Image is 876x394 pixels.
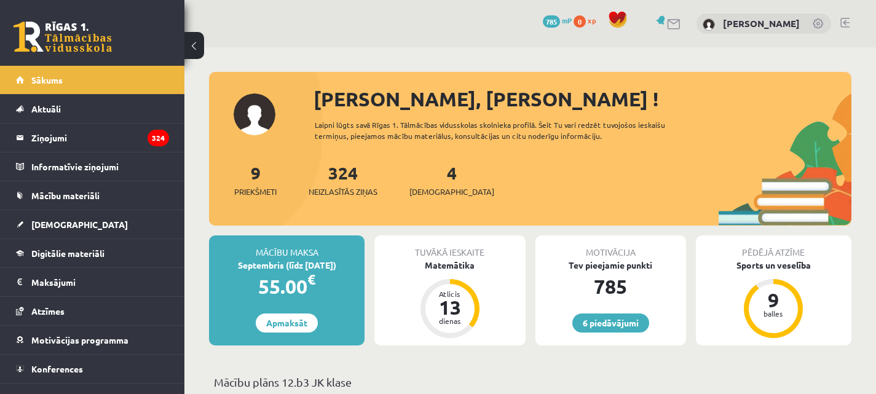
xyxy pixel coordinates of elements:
[16,66,169,94] a: Sākums
[562,15,572,25] span: mP
[31,124,169,152] legend: Ziņojumi
[535,235,686,259] div: Motivācija
[703,18,715,31] img: Marta Vanovska
[309,162,377,198] a: 324Neizlasītās ziņas
[31,103,61,114] span: Aktuāli
[432,290,468,297] div: Atlicis
[256,313,318,333] a: Apmaksāt
[432,297,468,317] div: 13
[314,84,851,114] div: [PERSON_NAME], [PERSON_NAME] !
[535,259,686,272] div: Tev pieejamie punkti
[16,124,169,152] a: Ziņojumi324
[572,313,649,333] a: 6 piedāvājumi
[696,259,851,340] a: Sports un veselība 9 balles
[16,95,169,123] a: Aktuāli
[31,74,63,85] span: Sākums
[755,310,792,317] div: balles
[535,272,686,301] div: 785
[696,235,851,259] div: Pēdējā atzīme
[214,374,846,390] p: Mācību plāns 12.b3 JK klase
[574,15,586,28] span: 0
[16,181,169,210] a: Mācību materiāli
[16,355,169,383] a: Konferences
[432,317,468,325] div: dienas
[409,162,494,198] a: 4[DEMOGRAPHIC_DATA]
[209,259,365,272] div: Septembris (līdz [DATE])
[374,235,525,259] div: Tuvākā ieskaite
[209,272,365,301] div: 55.00
[31,219,128,230] span: [DEMOGRAPHIC_DATA]
[588,15,596,25] span: xp
[574,15,602,25] a: 0 xp
[755,290,792,310] div: 9
[31,363,83,374] span: Konferences
[374,259,525,272] div: Matemātika
[16,210,169,238] a: [DEMOGRAPHIC_DATA]
[309,186,377,198] span: Neizlasītās ziņas
[543,15,572,25] a: 785 mP
[31,305,65,317] span: Atzīmes
[374,259,525,340] a: Matemātika Atlicis 13 dienas
[315,119,700,141] div: Laipni lūgts savā Rīgas 1. Tālmācības vidusskolas skolnieka profilā. Šeit Tu vari redzēt tuvojošo...
[234,162,277,198] a: 9Priekšmeti
[16,297,169,325] a: Atzīmes
[31,268,169,296] legend: Maksājumi
[16,239,169,267] a: Digitālie materiāli
[31,190,100,201] span: Mācību materiāli
[16,268,169,296] a: Maksājumi
[234,186,277,198] span: Priekšmeti
[31,248,105,259] span: Digitālie materiāli
[543,15,560,28] span: 785
[16,326,169,354] a: Motivācijas programma
[14,22,112,52] a: Rīgas 1. Tālmācības vidusskola
[307,270,315,288] span: €
[31,334,128,345] span: Motivācijas programma
[409,186,494,198] span: [DEMOGRAPHIC_DATA]
[31,152,169,181] legend: Informatīvie ziņojumi
[209,235,365,259] div: Mācību maksa
[696,259,851,272] div: Sports un veselība
[723,17,800,30] a: [PERSON_NAME]
[16,152,169,181] a: Informatīvie ziņojumi
[148,130,169,146] i: 324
